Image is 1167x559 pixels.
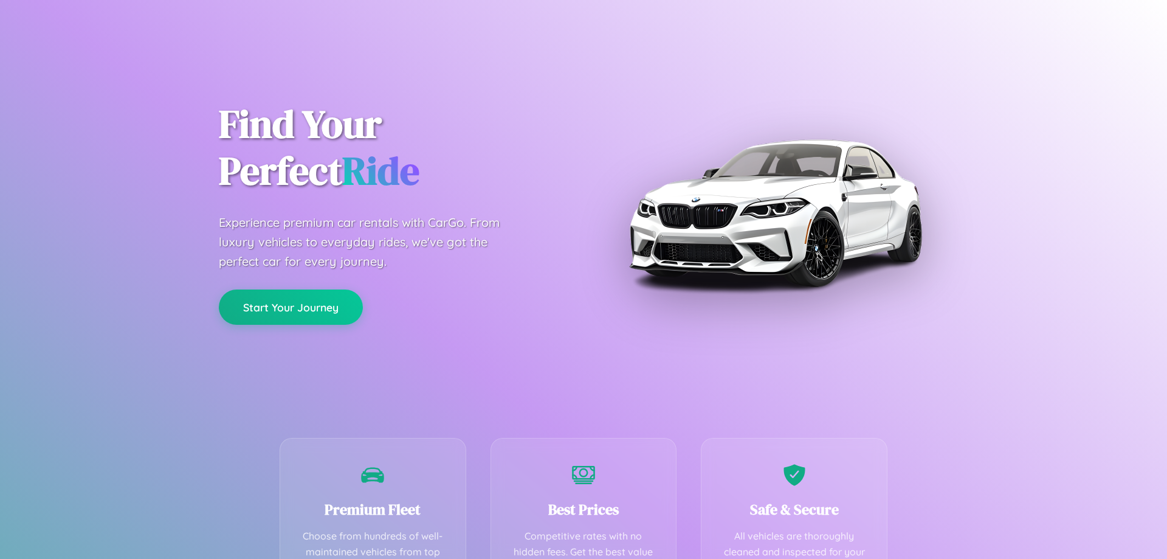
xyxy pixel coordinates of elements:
[219,101,565,195] h1: Find Your Perfect
[623,61,927,365] img: Premium BMW car rental vehicle
[219,290,363,325] button: Start Your Journey
[298,499,447,519] h3: Premium Fleet
[342,144,419,197] span: Ride
[509,499,658,519] h3: Best Prices
[720,499,869,519] h3: Safe & Secure
[219,213,523,271] p: Experience premium car rentals with CarGo. From luxury vehicles to everyday rides, we've got the ...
